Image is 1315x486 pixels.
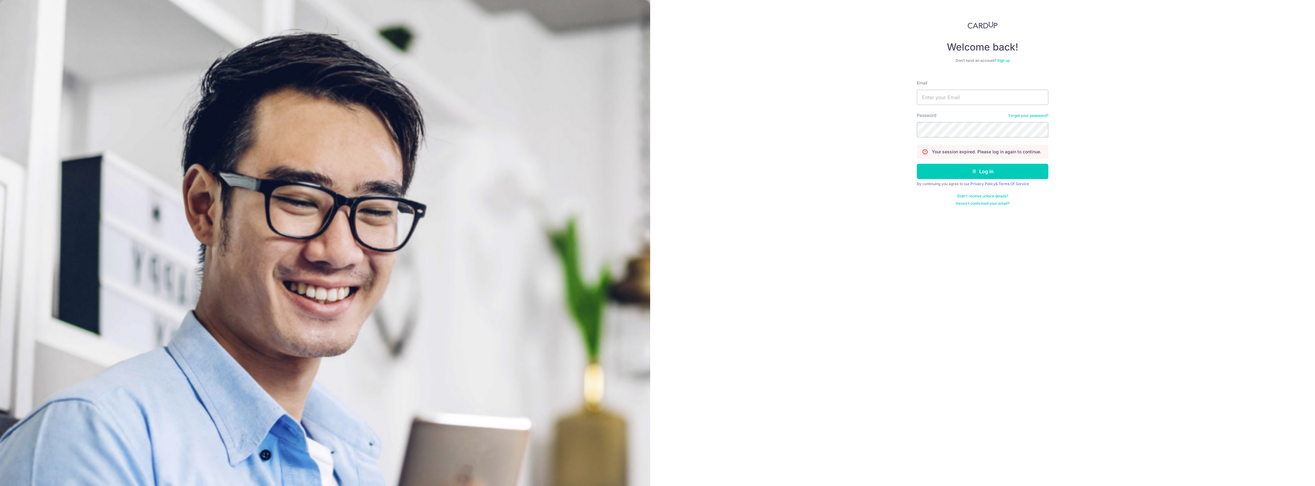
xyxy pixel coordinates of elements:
a: Terms Of Service [998,181,1029,186]
label: Password [917,112,936,118]
a: Privacy Policy [970,181,995,186]
p: Your session expired. Please log in again to continue. [932,149,1041,155]
label: Email [917,80,927,86]
div: Don’t have an account? [917,58,1048,63]
a: Forgot your password? [1009,113,1048,118]
a: Haven't confirmed your email? [956,201,1009,206]
div: By continuing you agree to our & [917,181,1048,186]
a: Sign up [997,58,1010,63]
h4: Welcome back! [917,41,1048,53]
img: CardUp Logo [968,21,998,29]
a: Didn't receive unlock details? [957,194,1008,199]
input: Enter your Email [917,90,1048,105]
button: Log in [917,164,1048,179]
